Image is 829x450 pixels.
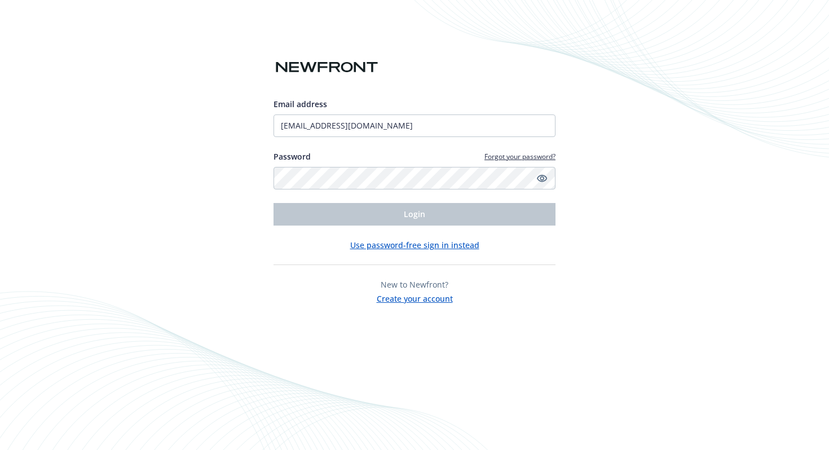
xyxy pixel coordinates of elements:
a: Forgot your password? [484,152,555,161]
button: Use password-free sign in instead [350,239,479,251]
input: Enter your email [274,114,555,137]
button: Create your account [377,290,453,305]
input: Enter your password [274,167,555,189]
a: Show password [535,171,549,185]
span: Email address [274,99,327,109]
button: Login [274,203,555,226]
span: Login [404,209,425,219]
label: Password [274,151,311,162]
img: Newfront logo [274,58,380,77]
span: New to Newfront? [381,279,448,290]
